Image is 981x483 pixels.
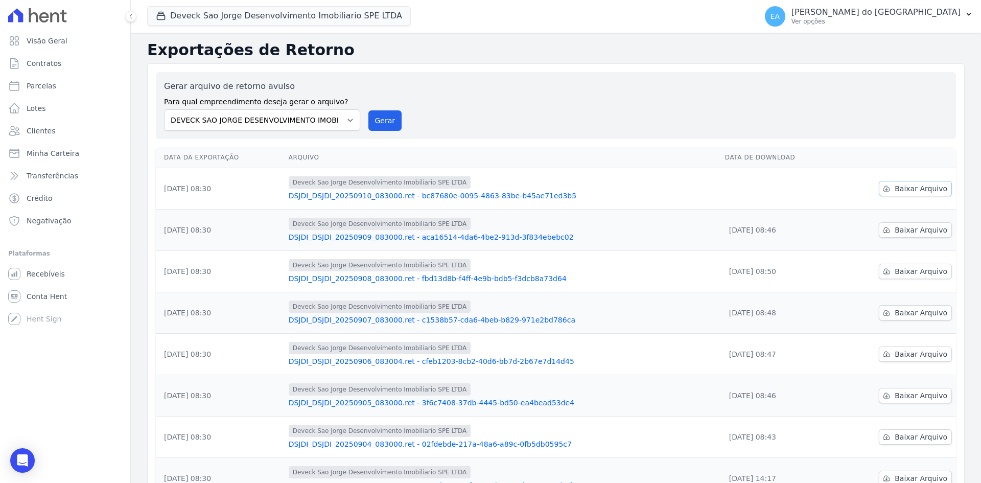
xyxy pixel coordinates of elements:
span: Deveck Sao Jorge Desenvolvimento Imobiliario SPE LTDA [289,342,471,354]
button: EA [PERSON_NAME] do [GEOGRAPHIC_DATA] Ver opções [757,2,981,31]
span: Baixar Arquivo [895,266,947,277]
p: Ver opções [791,17,961,26]
span: Deveck Sao Jorge Desenvolvimento Imobiliario SPE LTDA [289,218,471,230]
a: Recebíveis [4,264,126,284]
span: Baixar Arquivo [895,432,947,442]
td: [DATE] 08:47 [721,334,836,375]
span: Baixar Arquivo [895,390,947,401]
div: Open Intercom Messenger [10,448,35,473]
a: DSJDI_DSJDI_20250907_083000.ret - c1538b57-cda6-4beb-b829-971e2bd786ca [289,315,717,325]
label: Gerar arquivo de retorno avulso [164,80,360,93]
a: DSJDI_DSJDI_20250906_083004.ret - cfeb1203-8cb2-40d6-bb7d-2b67e7d14d45 [289,356,717,366]
a: Visão Geral [4,31,126,51]
span: Deveck Sao Jorge Desenvolvimento Imobiliario SPE LTDA [289,425,471,437]
th: Arquivo [285,147,721,168]
a: Baixar Arquivo [879,429,952,445]
div: Plataformas [8,247,122,260]
span: Minha Carteira [27,148,79,158]
span: Negativação [27,216,72,226]
a: DSJDI_DSJDI_20250904_083000.ret - 02fdebde-217a-48a6-a89c-0fb5db0595c7 [289,439,717,449]
span: Lotes [27,103,46,113]
h2: Exportações de Retorno [147,41,965,59]
span: Deveck Sao Jorge Desenvolvimento Imobiliario SPE LTDA [289,383,471,396]
a: Transferências [4,166,126,186]
a: DSJDI_DSJDI_20250905_083000.ret - 3f6c7408-37db-4445-bd50-ea4bead53de4 [289,398,717,408]
td: [DATE] 08:50 [721,251,836,292]
a: DSJDI_DSJDI_20250908_083000.ret - fbd13d8b-f4ff-4e9b-bdb5-f3dcb8a73d64 [289,273,717,284]
a: Clientes [4,121,126,141]
span: Contratos [27,58,61,68]
a: Contratos [4,53,126,74]
a: Negativação [4,211,126,231]
button: Deveck Sao Jorge Desenvolvimento Imobiliario SPE LTDA [147,6,411,26]
td: [DATE] 08:30 [156,168,285,210]
a: Baixar Arquivo [879,347,952,362]
th: Data da Exportação [156,147,285,168]
p: [PERSON_NAME] do [GEOGRAPHIC_DATA] [791,7,961,17]
span: Baixar Arquivo [895,183,947,194]
span: Deveck Sao Jorge Desenvolvimento Imobiliario SPE LTDA [289,301,471,313]
td: [DATE] 08:30 [156,251,285,292]
a: Baixar Arquivo [879,305,952,320]
td: [DATE] 08:43 [721,417,836,458]
td: [DATE] 08:30 [156,210,285,251]
td: [DATE] 08:30 [156,334,285,375]
span: Deveck Sao Jorge Desenvolvimento Imobiliario SPE LTDA [289,176,471,189]
a: Conta Hent [4,286,126,307]
td: [DATE] 08:30 [156,292,285,334]
span: Parcelas [27,81,56,91]
a: Baixar Arquivo [879,264,952,279]
a: Lotes [4,98,126,119]
a: Baixar Arquivo [879,388,952,403]
label: Para qual empreendimento deseja gerar o arquivo? [164,93,360,107]
td: [DATE] 08:46 [721,375,836,417]
span: Visão Geral [27,36,67,46]
td: [DATE] 08:48 [721,292,836,334]
span: Deveck Sao Jorge Desenvolvimento Imobiliario SPE LTDA [289,259,471,271]
td: [DATE] 08:46 [721,210,836,251]
span: EA [770,13,780,20]
a: Crédito [4,188,126,209]
span: Clientes [27,126,55,136]
a: DSJDI_DSJDI_20250910_083000.ret - bc87680e-0095-4863-83be-b45ae71ed3b5 [289,191,717,201]
button: Gerar [368,110,402,131]
td: [DATE] 08:30 [156,375,285,417]
span: Conta Hent [27,291,67,302]
span: Recebíveis [27,269,65,279]
a: Minha Carteira [4,143,126,164]
span: Baixar Arquivo [895,225,947,235]
a: Parcelas [4,76,126,96]
span: Baixar Arquivo [895,349,947,359]
td: [DATE] 08:30 [156,417,285,458]
span: Transferências [27,171,78,181]
span: Baixar Arquivo [895,308,947,318]
th: Data de Download [721,147,836,168]
span: Deveck Sao Jorge Desenvolvimento Imobiliario SPE LTDA [289,466,471,478]
span: Crédito [27,193,53,203]
a: DSJDI_DSJDI_20250909_083000.ret - aca16514-4da6-4be2-913d-3f834ebebc02 [289,232,717,242]
a: Baixar Arquivo [879,222,952,238]
a: Baixar Arquivo [879,181,952,196]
